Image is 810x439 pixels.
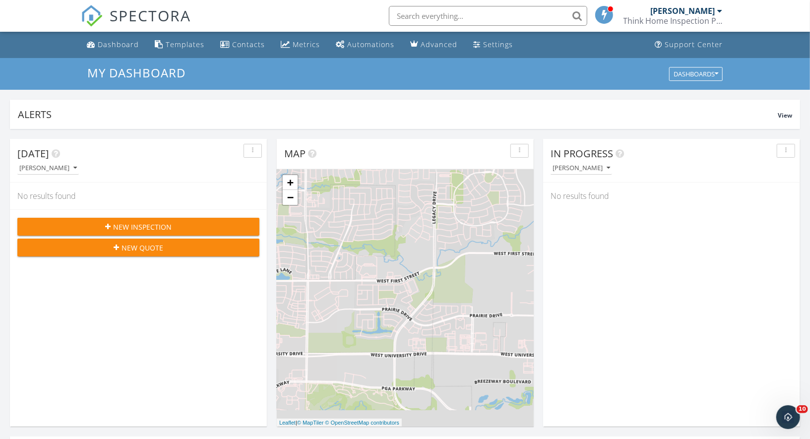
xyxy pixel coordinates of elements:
[347,40,394,49] div: Automations
[113,222,172,232] span: New Inspection
[151,36,208,54] a: Templates
[651,6,715,16] div: [PERSON_NAME]
[778,111,792,120] span: View
[17,239,259,256] button: New Quote
[297,420,324,426] a: © MapTiler
[389,6,587,26] input: Search everything...
[216,36,269,54] a: Contacts
[421,40,457,49] div: Advanced
[10,183,267,209] div: No results found
[669,67,723,81] button: Dashboards
[553,165,610,172] div: [PERSON_NAME]
[83,36,143,54] a: Dashboard
[122,243,163,253] span: New Quote
[325,420,399,426] a: © OpenStreetMap contributors
[277,419,402,427] div: |
[651,36,727,54] a: Support Center
[166,40,204,49] div: Templates
[277,36,324,54] a: Metrics
[232,40,265,49] div: Contacts
[17,218,259,236] button: New Inspection
[19,165,77,172] div: [PERSON_NAME]
[283,190,298,205] a: Zoom out
[469,36,517,54] a: Settings
[284,147,306,160] span: Map
[543,183,800,209] div: No results found
[551,162,612,175] button: [PERSON_NAME]
[406,36,461,54] a: Advanced
[551,147,613,160] span: In Progress
[17,147,49,160] span: [DATE]
[674,70,718,77] div: Dashboards
[87,64,186,81] span: My Dashboard
[81,13,191,34] a: SPECTORA
[483,40,513,49] div: Settings
[623,16,723,26] div: Think Home Inspection PLLC
[797,405,808,413] span: 10
[283,175,298,190] a: Zoom in
[332,36,398,54] a: Automations (Basic)
[18,108,778,121] div: Alerts
[279,420,296,426] a: Leaflet
[17,162,79,175] button: [PERSON_NAME]
[98,40,139,49] div: Dashboard
[81,5,103,27] img: The Best Home Inspection Software - Spectora
[293,40,320,49] div: Metrics
[776,405,800,429] iframe: Intercom live chat
[110,5,191,26] span: SPECTORA
[665,40,723,49] div: Support Center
